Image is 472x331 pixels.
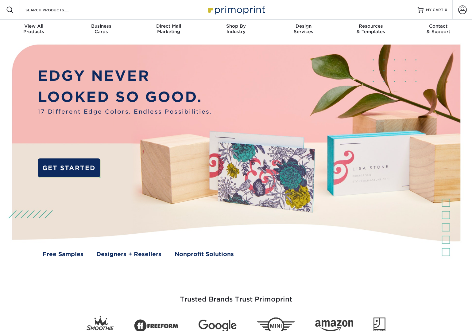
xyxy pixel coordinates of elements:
[96,250,161,259] a: Designers + Resellers
[202,23,270,34] div: Industry
[337,20,405,39] a: Resources& Templates
[68,20,135,39] a: BusinessCards
[426,7,443,13] span: MY CART
[445,8,447,12] span: 0
[135,23,202,34] div: Marketing
[404,23,472,29] span: Contact
[202,23,270,29] span: Shop By
[68,23,135,29] span: Business
[43,250,83,259] a: Free Samples
[270,23,337,34] div: Services
[202,20,270,39] a: Shop ByIndustry
[38,86,212,107] p: LOOKED SO GOOD.
[337,23,405,29] span: Resources
[56,281,416,311] h3: Trusted Brands Trust Primoprint
[135,20,202,39] a: Direct MailMarketing
[38,158,100,177] a: GET STARTED
[175,250,234,259] a: Nonprofit Solutions
[38,107,212,116] span: 17 Different Edge Colors. Endless Possibilities.
[337,23,405,34] div: & Templates
[270,23,337,29] span: Design
[404,20,472,39] a: Contact& Support
[25,6,85,14] input: SEARCH PRODUCTS.....
[404,23,472,34] div: & Support
[205,3,267,16] img: Primoprint
[135,23,202,29] span: Direct Mail
[270,20,337,39] a: DesignServices
[38,65,212,86] p: EDGY NEVER
[68,23,135,34] div: Cards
